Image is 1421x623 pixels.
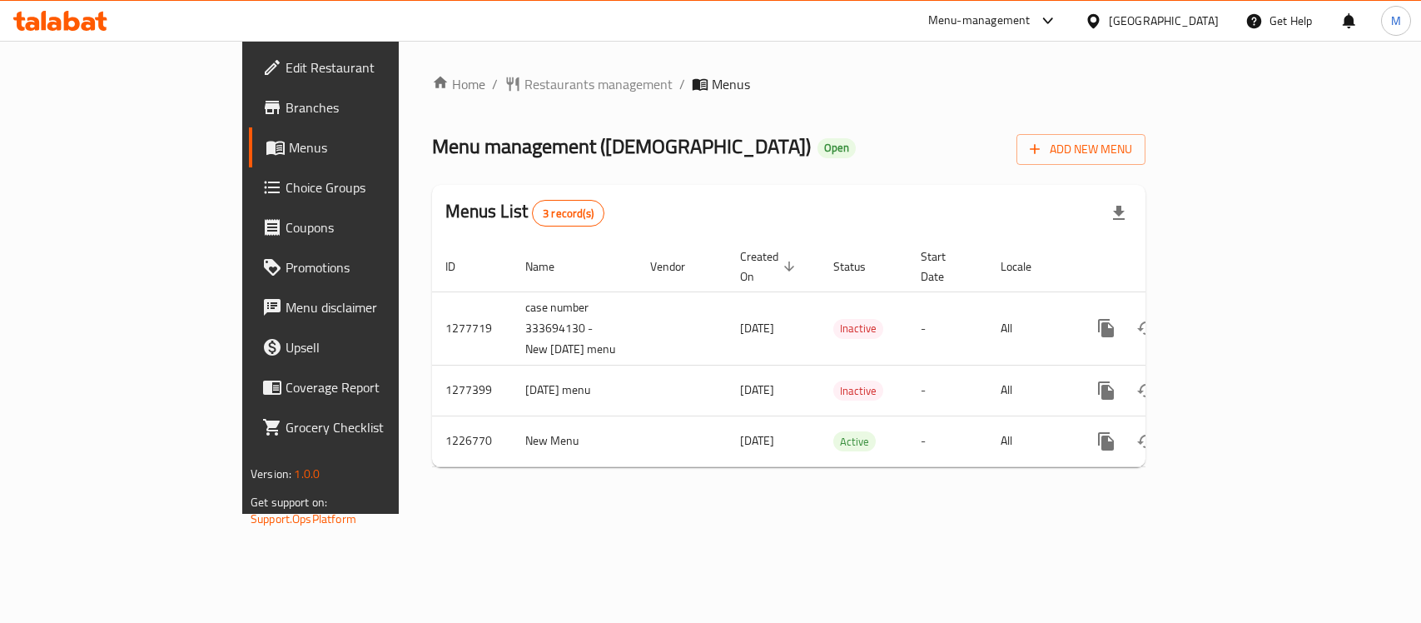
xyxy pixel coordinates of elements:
[833,257,887,277] span: Status
[432,242,1260,467] table: enhanced table
[249,367,479,407] a: Coverage Report
[249,327,479,367] a: Upsell
[504,74,673,94] a: Restaurants management
[249,87,479,127] a: Branches
[286,217,466,237] span: Coupons
[817,138,856,158] div: Open
[650,257,707,277] span: Vendor
[286,297,466,317] span: Menu disclaimer
[1086,371,1126,411] button: more
[740,247,800,287] span: Created On
[286,177,466,197] span: Choice Groups
[817,141,856,155] span: Open
[251,491,327,513] span: Get support on:
[740,317,774,339] span: [DATE]
[1109,12,1219,30] div: [GEOGRAPHIC_DATA]
[1099,193,1139,233] div: Export file
[1073,242,1260,292] th: Actions
[249,127,479,167] a: Menus
[907,292,987,365] td: -
[987,292,1073,365] td: All
[249,407,479,447] a: Grocery Checklist
[251,463,291,485] span: Version:
[249,207,479,247] a: Coupons
[289,137,466,157] span: Menus
[1126,421,1166,461] button: Change Status
[294,463,320,485] span: 1.0.0
[532,200,604,227] div: Total records count
[249,167,479,207] a: Choice Groups
[286,97,466,117] span: Branches
[445,257,477,277] span: ID
[286,377,466,397] span: Coverage Report
[928,11,1031,31] div: Menu-management
[1001,257,1053,277] span: Locale
[512,292,637,365] td: case number 333694130 - New [DATE] menu
[833,381,883,401] span: Inactive
[740,430,774,451] span: [DATE]
[512,416,637,466] td: New Menu
[833,381,883,401] div: Inactive
[492,74,498,94] li: /
[987,416,1073,466] td: All
[921,247,967,287] span: Start Date
[907,365,987,416] td: -
[833,319,883,338] span: Inactive
[712,74,750,94] span: Menus
[1030,139,1132,160] span: Add New Menu
[286,337,466,357] span: Upsell
[533,206,604,222] span: 3 record(s)
[1016,134,1145,165] button: Add New Menu
[432,127,811,165] span: Menu management ( [DEMOGRAPHIC_DATA] )
[249,247,479,287] a: Promotions
[525,257,576,277] span: Name
[987,365,1073,416] td: All
[1126,371,1166,411] button: Change Status
[432,74,1145,94] nav: breadcrumb
[1086,308,1126,348] button: more
[907,416,987,466] td: -
[1391,12,1401,30] span: M
[833,432,876,451] span: Active
[286,57,466,77] span: Edit Restaurant
[833,319,883,339] div: Inactive
[524,74,673,94] span: Restaurants management
[445,199,604,227] h2: Menus List
[286,257,466,277] span: Promotions
[286,417,466,437] span: Grocery Checklist
[249,47,479,87] a: Edit Restaurant
[249,287,479,327] a: Menu disclaimer
[251,508,356,530] a: Support.OpsPlatform
[1126,308,1166,348] button: Change Status
[833,431,876,451] div: Active
[679,74,685,94] li: /
[1086,421,1126,461] button: more
[512,365,637,416] td: [DATE] menu
[740,379,774,401] span: [DATE]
